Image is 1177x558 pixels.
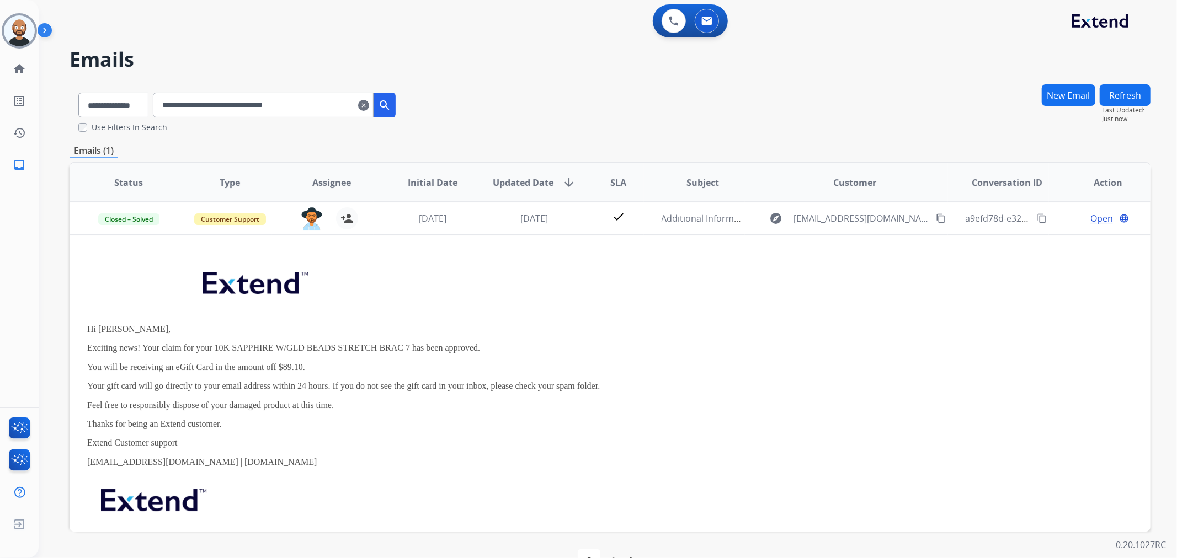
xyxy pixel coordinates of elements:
p: Extend Customer support [87,438,930,448]
span: Last Updated: [1102,106,1151,115]
span: a9efd78d-e326-4654-81cf-b8f3b4f56c99 [966,212,1128,224]
p: Thanks for being an Extend customer. [87,419,930,429]
span: Subject [686,176,719,189]
p: [EMAIL_ADDRESS][DOMAIN_NAME] | [DOMAIN_NAME] [87,457,930,467]
mat-icon: check [612,210,625,223]
mat-icon: language [1119,213,1129,223]
img: avatar [4,15,35,46]
span: Updated Date [493,176,553,189]
mat-icon: clear [358,99,369,112]
span: Customer Support [194,213,266,225]
mat-icon: explore [769,212,782,225]
p: Exciting news! Your claim for your 10K SAPPHIRE W/GLD BEADS STRETCH BRAC 7 has been approved. [87,343,930,353]
h2: Emails [70,49,1151,71]
p: 0.20.1027RC [1116,538,1166,551]
mat-icon: content_copy [1037,213,1047,223]
span: [EMAIL_ADDRESS][DOMAIN_NAME] [793,212,929,225]
mat-icon: inbox [13,158,26,171]
span: Type [220,176,240,189]
mat-icon: search [378,99,391,112]
mat-icon: list_alt [13,94,26,108]
p: You will be receiving an eGift Card in the amount off $89.10. [87,362,930,372]
mat-icon: history [13,126,26,139]
span: Additional Information [662,212,756,224]
span: Open [1090,212,1113,225]
p: Feel free to responsibly dispose of your damaged product at this time. [87,400,930,410]
span: Assignee [312,176,351,189]
img: agent-avatar [301,207,323,230]
button: New Email [1042,84,1095,106]
p: Emails (1) [70,144,118,158]
span: [DATE] [520,212,548,224]
span: Status [114,176,143,189]
button: Refresh [1100,84,1151,106]
span: Customer [833,176,876,189]
p: Hi [PERSON_NAME], [87,324,930,334]
span: Closed – Solved [98,213,159,225]
mat-icon: arrow_downward [562,176,576,189]
span: Just now [1102,115,1151,124]
p: Your gift card will go directly to your email address within 24 hours. If you do not see the gift... [87,381,930,391]
mat-icon: home [13,62,26,76]
span: Initial Date [408,176,457,189]
img: extend.png [189,259,319,302]
span: [DATE] [419,212,446,224]
img: extend.png [87,476,217,519]
span: SLA [610,176,626,189]
th: Action [1049,163,1151,202]
label: Use Filters In Search [92,122,167,133]
span: Conversation ID [972,176,1042,189]
mat-icon: person_add [340,212,354,225]
mat-icon: content_copy [936,213,946,223]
